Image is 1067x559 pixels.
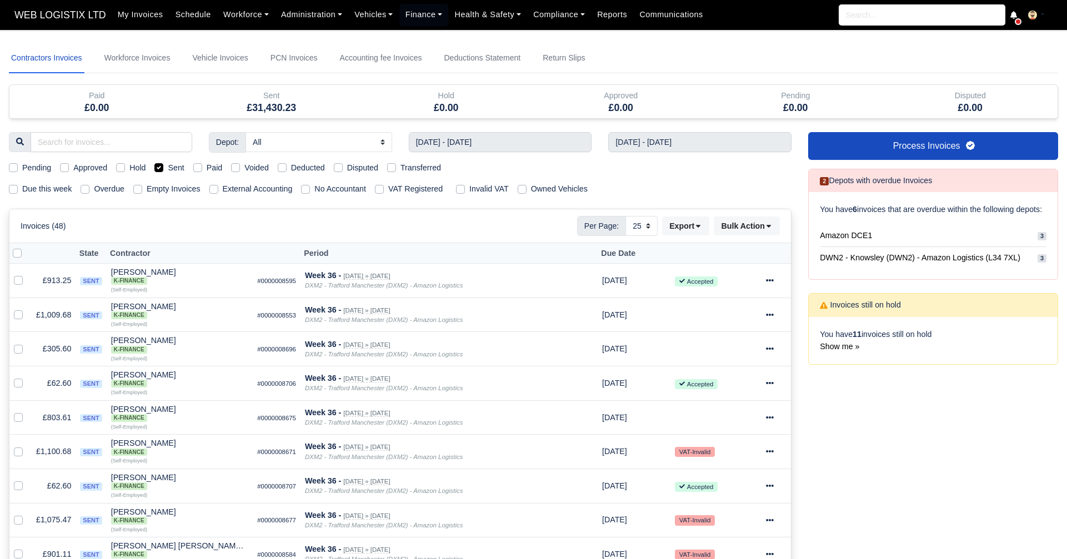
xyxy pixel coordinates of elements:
[714,216,780,235] div: Bulk Action
[367,102,525,114] h5: £0.00
[32,332,76,366] td: £305.60
[80,277,102,285] span: sent
[314,183,366,195] label: No Accountant
[577,216,626,236] span: Per Page:
[32,400,76,435] td: £803.61
[708,85,883,118] div: Pending
[32,264,76,298] td: £913.25
[883,85,1058,118] div: Disputed
[129,162,146,174] label: Hold
[32,435,76,469] td: £1,100.68
[602,344,627,353] span: 1 week from now
[18,89,176,102] div: Paid
[305,305,341,314] strong: Week 36 -
[111,474,249,490] div: [PERSON_NAME]
[305,487,463,494] i: DXM2 - Trafford Manchester (DXM2) - Amazon Logistics
[111,268,249,285] div: [PERSON_NAME] K-Finance
[111,321,147,327] small: (Self-Employed)
[305,374,341,382] strong: Week 36 -
[80,380,102,388] span: sent
[343,478,390,485] small: [DATE] » [DATE]
[820,342,859,351] a: Show me »
[111,303,249,319] div: [PERSON_NAME]
[662,216,714,235] div: Export
[527,4,591,26] a: Compliance
[291,162,325,174] label: Deducted
[111,414,147,422] span: K-Finance
[32,298,76,332] td: £1,009.68
[111,517,147,525] span: K-Finance
[602,481,627,490] span: 1 week from now
[820,300,901,310] h6: Invoices still on hold
[107,243,253,264] th: Contractor
[300,243,598,264] th: Period
[111,492,147,498] small: (Self-Employed)
[602,379,627,387] span: 1 week from now
[111,424,147,430] small: (Self-Employed)
[9,85,184,118] div: Paid
[359,85,534,118] div: Hold
[305,522,463,528] i: DXM2 - Trafford Manchester (DXM2) - Amazon Logistics
[399,4,449,26] a: Finance
[662,216,709,235] button: Export
[820,247,1046,269] a: DWN2 - Knowsley (DWN2) - Amazon Logistics (L34 7XL) 3
[305,419,463,426] i: DXM2 - Trafford Manchester (DXM2) - Amazon Logistics
[388,183,443,195] label: VAT Registered
[111,439,249,456] div: [PERSON_NAME]
[338,43,424,73] a: Accounting fee Invoices
[542,89,700,102] div: Approved
[209,132,246,152] span: Depot:
[111,287,147,293] small: (Self-Employed)
[305,442,341,451] strong: Week 36 -
[602,276,627,285] span: 1 week from now
[111,268,249,285] div: [PERSON_NAME]
[168,162,184,174] label: Sent
[343,307,390,314] small: [DATE] » [DATE]
[111,303,249,319] div: [PERSON_NAME] K-Finance
[448,4,527,26] a: Health & Safety
[348,4,399,26] a: Vehicles
[9,4,112,26] span: WEB LOGISTIX LTD
[32,469,76,503] td: £62.60
[347,162,378,174] label: Disputed
[111,551,147,558] span: K-Finance
[1038,254,1046,263] span: 3
[820,176,932,185] h6: Depots with overdue Invoices
[602,515,627,524] span: 1 week from now
[111,458,147,464] small: (Self-Employed)
[190,43,250,73] a: Vehicle Invoices
[111,439,249,456] div: [PERSON_NAME] K-Finance
[305,351,463,357] i: DXM2 - Trafford Manchester (DXM2) - Amazon Logistics
[94,183,124,195] label: Overdue
[1038,232,1046,240] span: 3
[111,482,147,490] span: K-Finance
[111,542,249,558] div: [PERSON_NAME] [PERSON_NAME] K-Finance
[820,251,1020,264] span: DWN2 - Knowsley (DWN2) - Amazon Logistics (L34 7XL)
[257,551,296,558] small: #0000008584
[809,317,1058,365] div: You have invoices still on hold
[305,271,341,280] strong: Week 36 -
[1011,506,1067,559] iframe: Chat Widget
[305,511,341,520] strong: Week 36 -
[193,89,351,102] div: Sent
[400,162,441,174] label: Transferred
[305,476,341,485] strong: Week 36 -
[147,183,201,195] label: Empty Invoices
[305,545,341,553] strong: Week 36 -
[257,483,296,490] small: #0000008707
[469,183,509,195] label: Invalid VAT
[808,132,1058,160] a: Process Invoices
[409,132,592,152] input: Start week...
[367,89,525,102] div: Hold
[102,43,173,73] a: Workforce Invoices
[717,89,875,102] div: Pending
[111,527,147,532] small: (Self-Employed)
[111,405,249,422] div: [PERSON_NAME]
[80,345,102,354] span: sent
[675,482,718,492] small: Accepted
[343,341,390,349] small: [DATE] » [DATE]
[111,356,147,361] small: (Self-Employed)
[717,102,875,114] h5: £0.00
[32,366,76,400] td: £62.60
